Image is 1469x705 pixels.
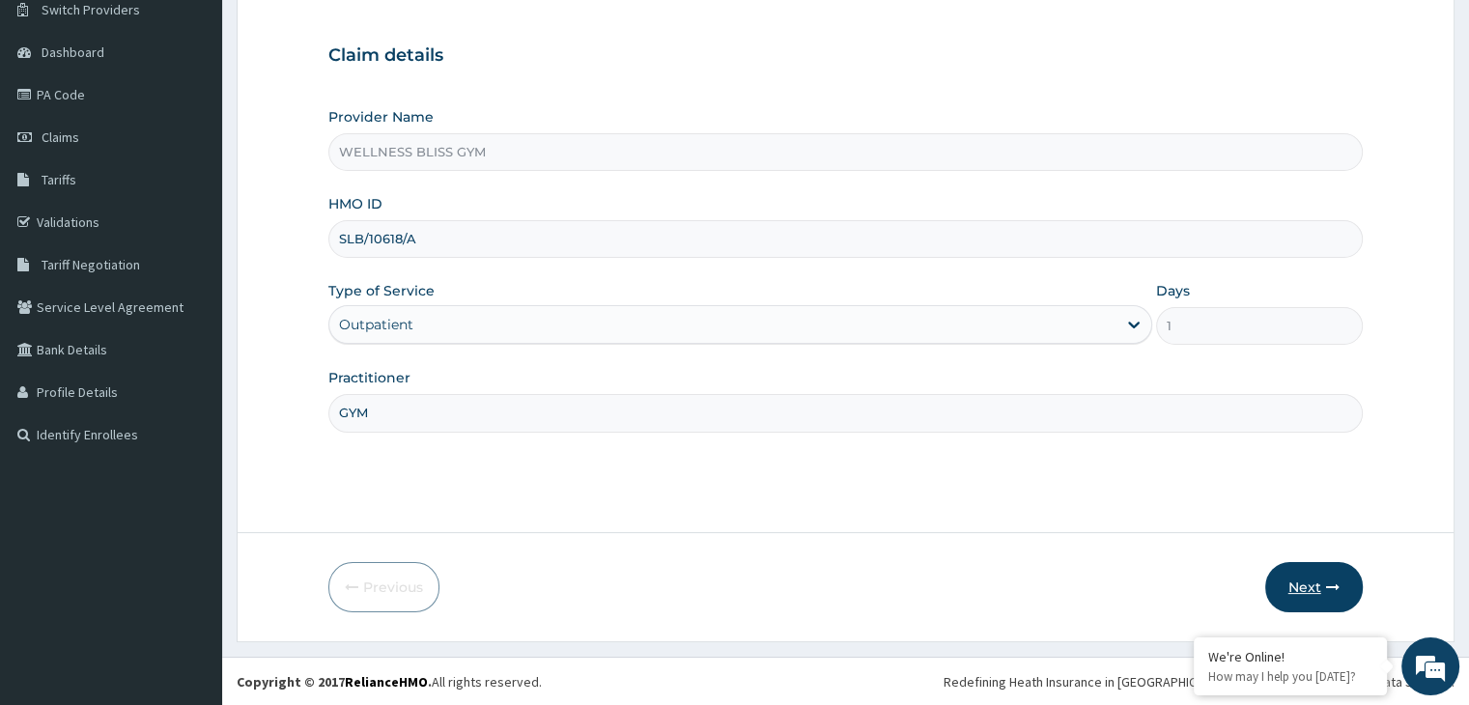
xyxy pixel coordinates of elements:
[317,10,363,56] div: Minimize live chat window
[100,108,325,133] div: Chat with us now
[112,223,267,418] span: We're online!
[42,171,76,188] span: Tariffs
[328,562,439,612] button: Previous
[1156,281,1190,300] label: Days
[328,394,1362,432] input: Enter Name
[345,673,428,691] a: RelianceHMO
[10,487,368,554] textarea: Type your message and hit 'Enter'
[36,97,78,145] img: d_794563401_company_1708531726252_794563401
[1208,668,1372,685] p: How may I help you today?
[328,194,382,213] label: HMO ID
[42,43,104,61] span: Dashboard
[944,672,1455,691] div: Redefining Heath Insurance in [GEOGRAPHIC_DATA] using Telemedicine and Data Science!
[1265,562,1363,612] button: Next
[328,281,435,300] label: Type of Service
[1208,648,1372,665] div: We're Online!
[328,107,434,127] label: Provider Name
[42,128,79,146] span: Claims
[42,256,140,273] span: Tariff Negotiation
[328,220,1362,258] input: Enter HMO ID
[328,368,410,387] label: Practitioner
[42,1,140,18] span: Switch Providers
[237,673,432,691] strong: Copyright © 2017 .
[328,45,1362,67] h3: Claim details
